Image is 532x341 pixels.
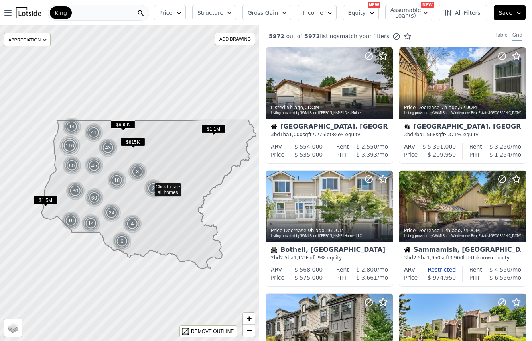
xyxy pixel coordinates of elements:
div: 60 [61,155,82,175]
img: g1.png [66,181,85,200]
div: 14 [81,214,100,233]
span: $995K [111,120,135,129]
span: Structure [197,9,223,17]
span: Price [159,9,173,17]
div: Price Decrease , 24 DOM [404,227,522,234]
span: Gross Gain [248,9,278,17]
button: Income [298,5,337,20]
span: − [246,325,252,335]
img: g1.png [84,123,104,142]
div: 41 [84,123,103,142]
span: $815K [121,138,145,146]
div: Listing provided by NWMLS and Windermere Real Estate/[GEOGRAPHIC_DATA] [404,111,522,116]
div: ADD DRAWING [215,33,255,45]
div: NEW [421,2,434,8]
div: 2 [144,179,163,198]
div: Rent [336,266,349,274]
span: $ 535,000 [294,151,323,158]
div: Rent [469,143,482,151]
div: ARV [404,266,415,274]
div: 116 [59,135,81,157]
div: $1.1M [201,125,226,136]
span: 1,000 [289,132,303,137]
time: 2025-09-29 05:35 [441,105,457,110]
div: /mo [479,274,521,282]
img: Condominium [271,247,277,253]
div: $815K [121,138,145,149]
div: Price Decrease , 52 DOM [404,104,522,111]
span: $ 1,254 [489,151,510,158]
img: g1.png [62,117,82,136]
span: $ 2,550 [356,143,377,150]
div: PITI [336,274,346,282]
div: Rent [469,266,482,274]
span: King [55,9,67,17]
div: 4 [123,214,142,233]
time: 2025-09-29 07:11 [287,105,303,110]
div: Price [404,151,418,159]
a: Layers [4,319,22,337]
div: Price [404,274,418,282]
img: g1.png [123,214,142,233]
div: 14 [62,117,81,136]
div: [GEOGRAPHIC_DATA], [GEOGRAPHIC_DATA] [271,123,388,131]
div: 16 [61,211,81,230]
div: Listed , 0 DOM [271,104,389,111]
img: g1.png [144,179,164,198]
div: Table [495,32,508,41]
div: Bothell, [GEOGRAPHIC_DATA] [271,247,388,255]
div: /mo [479,151,521,159]
span: 3,900 [449,255,463,261]
div: out of listings [259,32,412,41]
div: Sammamish, [GEOGRAPHIC_DATA] [404,247,521,255]
button: Assumable Loan(s) [385,5,432,20]
img: House [271,123,277,130]
div: APPRECIATION [4,33,51,46]
div: PITI [469,151,479,159]
a: Price Decrease 7h ago,52DOMListing provided byNWMLSand Windermere Real Estate/[GEOGRAPHIC_DATA]Mo... [399,47,526,164]
button: Equity [343,5,379,20]
div: REMOVE OUTLINE [191,328,234,335]
div: Grid [512,32,522,41]
span: Income [303,9,323,17]
span: $ 3,393 [356,151,377,158]
span: Equity [348,9,366,17]
div: Price Decrease , 46 DOM [271,227,389,234]
span: + [246,314,252,323]
span: $ 209,950 [428,151,456,158]
img: g3.png [59,135,81,157]
div: Price [271,151,284,159]
span: 1,950 [427,255,440,261]
span: $ 2,800 [356,267,377,273]
a: Zoom out [243,325,255,337]
div: 3 bd 2.5 ba sqft lot · Unknown equity [404,255,521,261]
div: 45 [85,156,104,175]
div: ARV [271,143,282,151]
span: 7,275 [311,132,325,137]
span: 5972 [302,33,320,39]
span: Save [499,9,512,17]
time: 2025-09-29 00:30 [441,228,461,233]
div: Listing provided by NWMLS and Windermere Real Estate/[GEOGRAPHIC_DATA] [404,234,522,239]
span: $ 554,000 [294,143,323,150]
div: /mo [482,266,521,274]
span: All Filters [444,9,481,17]
span: $ 974,950 [428,274,456,281]
div: /mo [346,151,388,159]
div: $1.5M [33,196,58,208]
span: match your filters [340,32,390,40]
span: $ 6,556 [489,274,510,281]
a: Listed 5h ago,0DOMListing provided byNWMLSand [PERSON_NAME] Des MoinesHouse[GEOGRAPHIC_DATA], [GE... [266,47,392,164]
div: $995K [111,120,135,132]
div: ARV [404,143,415,151]
div: /mo [349,266,388,274]
div: 3 bd 2 ba sqft · -371% equity [404,131,521,138]
div: PITI [469,274,479,282]
span: $1.1M [201,125,226,133]
button: Save [494,5,526,20]
img: g1.png [85,156,104,175]
img: Mobile [404,123,410,130]
img: g1.png [81,214,101,233]
img: g1.png [99,138,118,157]
button: Gross Gain [242,5,291,20]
